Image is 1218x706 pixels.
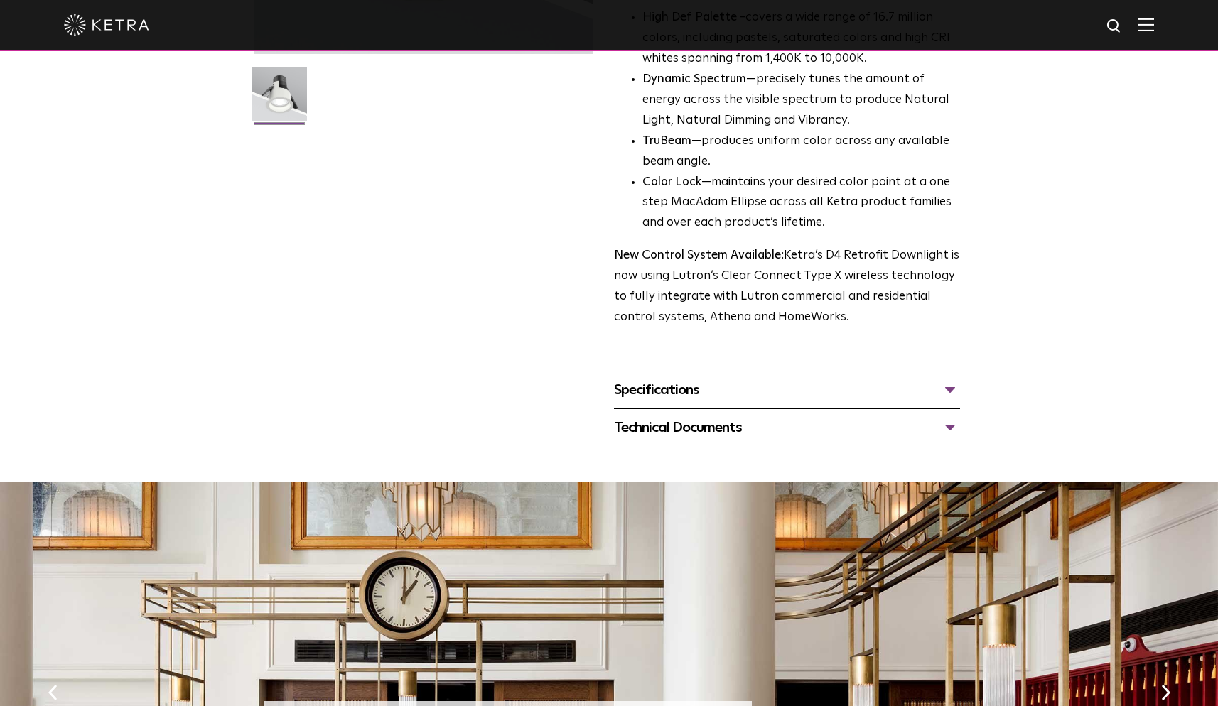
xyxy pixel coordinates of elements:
button: Previous [45,683,60,702]
div: Technical Documents [614,416,960,439]
img: ketra-logo-2019-white [64,14,149,36]
strong: New Control System Available: [614,249,784,261]
strong: Color Lock [642,176,701,188]
li: —maintains your desired color point at a one step MacAdam Ellipse across all Ketra product famili... [642,173,960,234]
img: D4R Retrofit Downlight [252,67,307,132]
strong: TruBeam [642,135,691,147]
div: Specifications [614,379,960,401]
p: Ketra’s D4 Retrofit Downlight is now using Lutron’s Clear Connect Type X wireless technology to f... [614,246,960,328]
li: —produces uniform color across any available beam angle. [642,131,960,173]
img: Hamburger%20Nav.svg [1138,18,1154,31]
img: search icon [1106,18,1123,36]
strong: Dynamic Spectrum [642,73,746,85]
li: —precisely tunes the amount of energy across the visible spectrum to produce Natural Light, Natur... [642,70,960,131]
button: Next [1158,683,1173,702]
